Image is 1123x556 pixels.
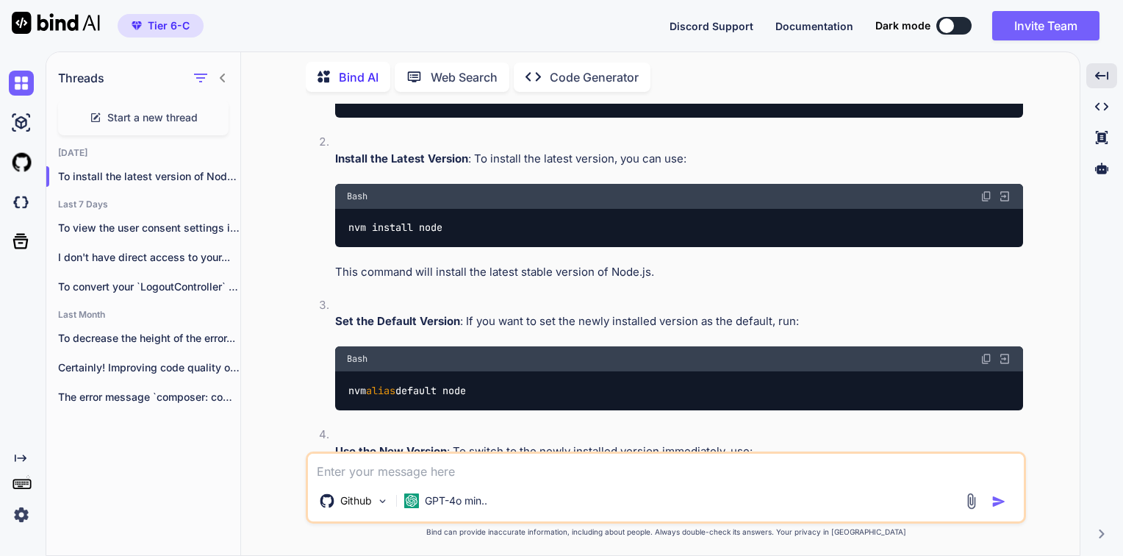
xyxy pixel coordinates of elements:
img: Bind AI [12,12,100,34]
p: Web Search [431,68,498,86]
span: Bash [347,353,367,365]
p: The error message `composer: command not found`... [58,390,240,404]
h2: Last 7 Days [46,199,240,210]
img: darkCloudIdeIcon [9,190,34,215]
img: attachment [963,493,980,510]
span: Documentation [775,20,853,32]
span: alias [366,384,395,397]
code: nvm install node [347,220,443,235]
p: I don't have direct access to your... [58,250,240,265]
img: settings [9,502,34,527]
img: ai-studio [9,110,34,135]
span: Discord Support [670,20,753,32]
img: copy [980,190,992,202]
span: Tier 6-C [148,18,190,33]
p: GPT-4o min.. [425,493,487,508]
span: Start a new thread [107,110,198,125]
h1: Threads [58,69,104,87]
p: : If you want to set the newly installed version as the default, run: [335,313,1023,330]
img: Open in Browser [998,352,1011,366]
button: premiumTier 6-C [118,14,204,38]
code: nvm default node [347,383,467,399]
p: : To install the latest version, you can use: [335,151,1023,168]
img: premium [132,21,142,30]
strong: Install the Latest Version [335,152,468,165]
p: To decrease the height of the error... [58,331,240,346]
img: githubLight [9,150,34,175]
img: copy [980,353,992,365]
img: Pick Models [376,495,389,507]
code: nvm ls-remote [347,90,426,106]
strong: Set the Default Version [335,314,460,328]
p: : To switch to the newly installed version immediately, use: [335,443,1023,460]
p: To install the latest version of Node.js... [58,169,240,184]
p: To view the user consent settings in Mic... [58,221,240,235]
h2: [DATE] [46,147,240,159]
img: icon [991,494,1006,509]
p: Bind can provide inaccurate information, including about people. Always double-check its answers.... [306,527,1026,538]
h2: Last Month [46,309,240,321]
img: Open in Browser [998,190,1011,203]
button: Invite Team [992,11,1099,40]
p: Bind AI [339,68,378,86]
p: Code Generator [550,68,639,86]
img: chat [9,71,34,96]
p: To convert your `LogoutController` into an invokable... [58,279,240,294]
span: Bash [347,190,367,202]
strong: Use the New Version [335,444,447,458]
img: GPT-4o mini [404,493,419,508]
p: This command will install the latest stable version of Node.js. [335,264,1023,281]
button: Discord Support [670,18,753,34]
p: Certainly! Improving code quality often involves enhancing... [58,360,240,375]
p: Github [340,493,372,508]
button: Documentation [775,18,853,34]
span: Dark mode [875,18,930,33]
